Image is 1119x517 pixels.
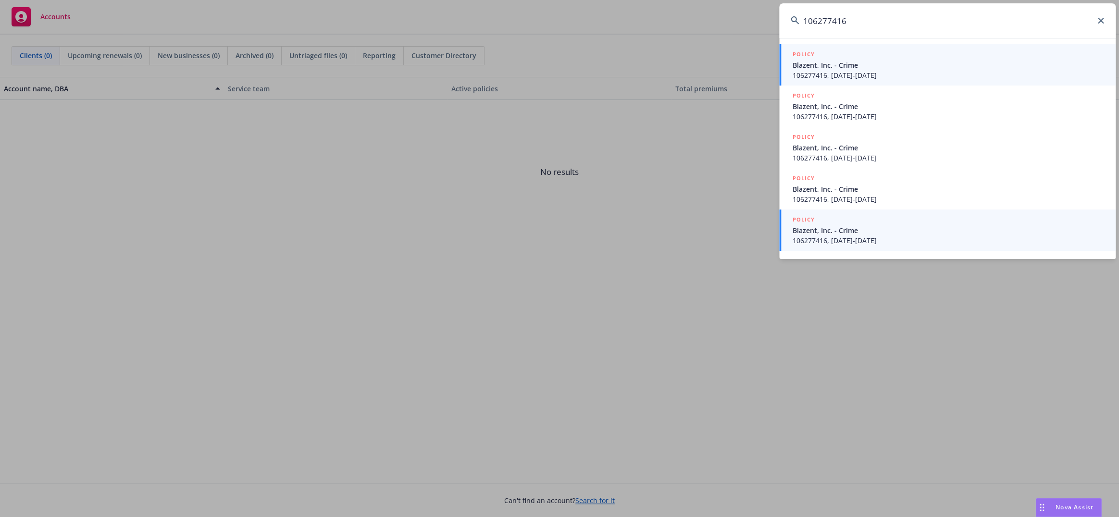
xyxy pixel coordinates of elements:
a: POLICYBlazent, Inc. - Crime106277416, [DATE]-[DATE] [779,168,1116,209]
h5: POLICY [793,132,815,142]
h5: POLICY [793,215,815,224]
a: POLICYBlazent, Inc. - Crime106277416, [DATE]-[DATE] [779,209,1116,251]
span: Blazent, Inc. - Crime [793,101,1104,111]
span: 106277416, [DATE]-[DATE] [793,235,1104,246]
span: 106277416, [DATE]-[DATE] [793,70,1104,80]
span: Blazent, Inc. - Crime [793,184,1104,194]
span: Blazent, Inc. - Crime [793,225,1104,235]
h5: POLICY [793,173,815,183]
span: 106277416, [DATE]-[DATE] [793,153,1104,163]
span: Blazent, Inc. - Crime [793,60,1104,70]
span: 106277416, [DATE]-[DATE] [793,111,1104,122]
a: POLICYBlazent, Inc. - Crime106277416, [DATE]-[DATE] [779,44,1116,86]
div: Drag to move [1036,498,1048,517]
span: Blazent, Inc. - Crime [793,143,1104,153]
a: POLICYBlazent, Inc. - Crime106277416, [DATE]-[DATE] [779,86,1116,127]
button: Nova Assist [1035,498,1102,517]
a: POLICYBlazent, Inc. - Crime106277416, [DATE]-[DATE] [779,127,1116,168]
h5: POLICY [793,91,815,100]
span: 106277416, [DATE]-[DATE] [793,194,1104,204]
span: Nova Assist [1056,503,1094,511]
input: Search... [779,3,1116,38]
h5: POLICY [793,49,815,59]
